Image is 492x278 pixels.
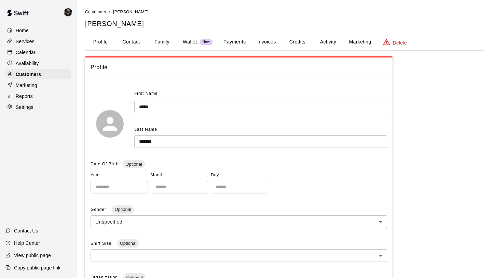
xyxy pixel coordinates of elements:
[91,215,387,228] div: Unspecified
[85,19,484,28] h5: [PERSON_NAME]
[112,207,134,212] span: Optional
[91,170,148,181] span: Year
[116,34,147,50] button: Contact
[91,63,387,72] span: Profile
[113,10,149,14] span: [PERSON_NAME]
[14,252,51,259] p: View public page
[200,40,213,44] span: New
[64,8,72,16] img: Lauren Acker
[5,36,71,47] a: Services
[147,34,177,50] button: Family
[63,5,77,19] div: Lauren Acker
[218,34,251,50] button: Payments
[5,91,71,101] a: Reports
[91,162,119,166] span: Date Of Birth
[5,58,71,68] a: Availability
[211,170,268,181] span: Day
[282,34,313,50] button: Credits
[16,49,36,56] p: Calendar
[151,170,208,181] span: Month
[16,71,41,78] p: Customers
[5,69,71,79] a: Customers
[134,88,158,99] span: First Name
[183,38,197,46] p: Wallet
[5,102,71,112] a: Settings
[16,93,33,100] p: Reports
[134,127,157,132] span: Last Name
[85,8,484,16] nav: breadcrumb
[251,34,282,50] button: Invoices
[109,8,110,15] li: /
[14,264,60,271] p: Copy public page link
[85,34,484,50] div: basic tabs example
[393,39,407,46] p: Delete
[5,47,71,58] a: Calendar
[14,240,40,247] p: Help Center
[16,104,33,111] p: Settings
[343,34,377,50] button: Marketing
[123,162,145,167] span: Optional
[14,227,38,234] p: Contact Us
[16,82,37,89] p: Marketing
[5,25,71,36] a: Home
[16,27,29,34] p: Home
[5,80,71,90] a: Marketing
[16,38,35,45] p: Services
[85,10,106,14] span: Customers
[85,9,106,14] a: Customers
[85,34,116,50] button: Profile
[91,241,113,246] span: Shirt Size
[16,60,39,67] p: Availability
[91,207,108,212] span: Gender
[117,241,139,246] span: Optional
[313,34,343,50] button: Activity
